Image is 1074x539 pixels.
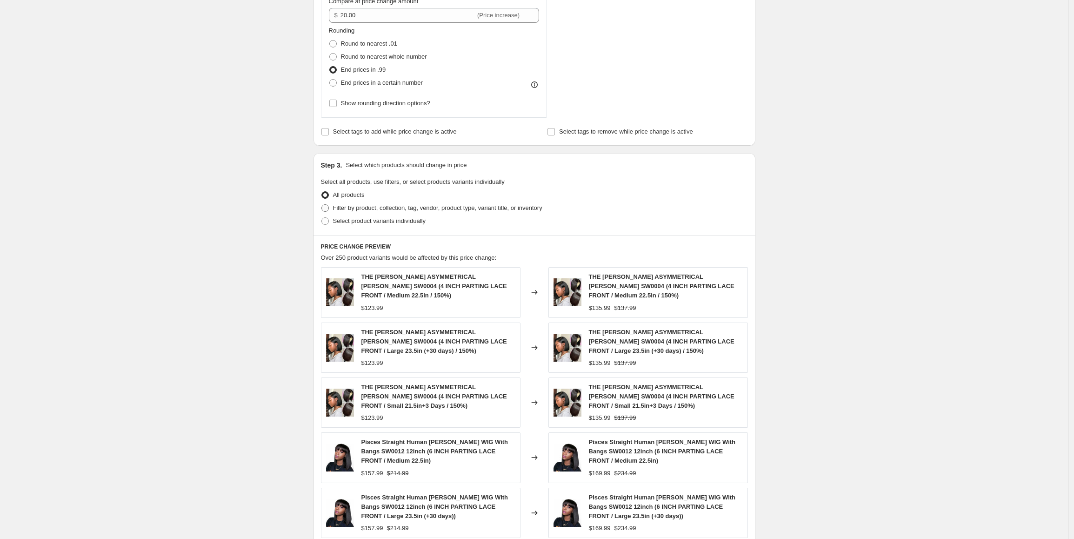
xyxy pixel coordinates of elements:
[333,217,426,224] span: Select product variants individually
[361,413,383,423] div: $123.99
[340,8,475,23] input: -10.00
[554,444,581,472] img: pisces-straight-human-bob-wig-with-bangs-sw0012-12inch-bobwigs-superbwigs-black-fashion-137_80x.jpg
[614,413,636,423] strike: $137.99
[321,161,342,170] h2: Step 3.
[326,444,354,472] img: pisces-straight-human-bob-wig-with-bangs-sw0012-12inch-bobwigs-superbwigs-black-fashion-137_80x.jpg
[361,469,383,478] div: $157.99
[361,524,383,533] div: $157.99
[614,303,636,313] strike: $137.99
[477,12,520,19] span: (Price increase)
[589,358,611,368] div: $135.99
[361,329,507,354] span: THE [PERSON_NAME] ASYMMETRICAL [PERSON_NAME] SW0004 (4 INCH PARTING LACE FRONT / Large 23.5in (+3...
[589,273,734,299] span: THE [PERSON_NAME] ASYMMETRICAL [PERSON_NAME] SW0004 (4 INCH PARTING LACE FRONT / Medium 22.5in / ...
[559,128,693,135] span: Select tags to remove while price change is active
[341,79,423,86] span: End prices in a certain number
[326,389,354,417] img: the-rihanna-asymmetrical-bob-wig-sw0004-superbwigs-820_80x.jpg
[554,389,581,417] img: the-rihanna-asymmetrical-bob-wig-sw0004-superbwigs-820_80x.jpg
[614,469,636,478] strike: $234.99
[387,524,409,533] strike: $214.99
[321,254,497,261] span: Over 250 product variants would be affected by this price change:
[329,27,355,34] span: Rounding
[341,66,386,73] span: End prices in .99
[589,384,734,409] span: THE [PERSON_NAME] ASYMMETRICAL [PERSON_NAME] SW0004 (4 INCH PARTING LACE FRONT / Small 21.5in+3 D...
[326,334,354,362] img: the-rihanna-asymmetrical-bob-wig-sw0004-superbwigs-820_80x.jpg
[589,329,734,354] span: THE [PERSON_NAME] ASYMMETRICAL [PERSON_NAME] SW0004 (4 INCH PARTING LACE FRONT / Large 23.5in (+3...
[333,204,542,211] span: Filter by product, collection, tag, vendor, product type, variant title, or inventory
[333,128,457,135] span: Select tags to add while price change is active
[341,100,430,107] span: Show rounding direction options?
[361,384,507,409] span: THE [PERSON_NAME] ASYMMETRICAL [PERSON_NAME] SW0004 (4 INCH PARTING LACE FRONT / Small 21.5in+3 D...
[589,303,611,313] div: $135.99
[361,494,508,519] span: Pisces Straight Human [PERSON_NAME] WIG With Bangs SW0012 12inch (6 INCH PARTING LACE FRONT / Lar...
[361,273,507,299] span: THE [PERSON_NAME] ASYMMETRICAL [PERSON_NAME] SW0004 (4 INCH PARTING LACE FRONT / Medium 22.5in / ...
[334,12,338,19] span: $
[554,278,581,306] img: the-rihanna-asymmetrical-bob-wig-sw0004-superbwigs-820_80x.jpg
[589,438,736,464] span: Pisces Straight Human [PERSON_NAME] WIG With Bangs SW0012 12inch (6 INCH PARTING LACE FRONT / Med...
[321,243,748,250] h6: PRICE CHANGE PREVIEW
[326,499,354,527] img: pisces-straight-human-bob-wig-with-bangs-sw0012-12inch-bobwigs-superbwigs-black-fashion-137_80x.jpg
[614,358,636,368] strike: $137.99
[341,40,397,47] span: Round to nearest .01
[326,278,354,306] img: the-rihanna-asymmetrical-bob-wig-sw0004-superbwigs-820_80x.jpg
[589,469,611,478] div: $169.99
[589,494,736,519] span: Pisces Straight Human [PERSON_NAME] WIG With Bangs SW0012 12inch (6 INCH PARTING LACE FRONT / Lar...
[361,438,508,464] span: Pisces Straight Human [PERSON_NAME] WIG With Bangs SW0012 12inch (6 INCH PARTING LACE FRONT / Med...
[554,334,581,362] img: the-rihanna-asymmetrical-bob-wig-sw0004-superbwigs-820_80x.jpg
[321,178,505,185] span: Select all products, use filters, or select products variants individually
[589,524,611,533] div: $169.99
[554,499,581,527] img: pisces-straight-human-bob-wig-with-bangs-sw0012-12inch-bobwigs-superbwigs-black-fashion-137_80x.jpg
[361,358,383,368] div: $123.99
[614,524,636,533] strike: $234.99
[346,161,467,170] p: Select which products should change in price
[589,413,611,423] div: $135.99
[361,303,383,313] div: $123.99
[341,53,427,60] span: Round to nearest whole number
[387,469,409,478] strike: $214.99
[333,191,365,198] span: All products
